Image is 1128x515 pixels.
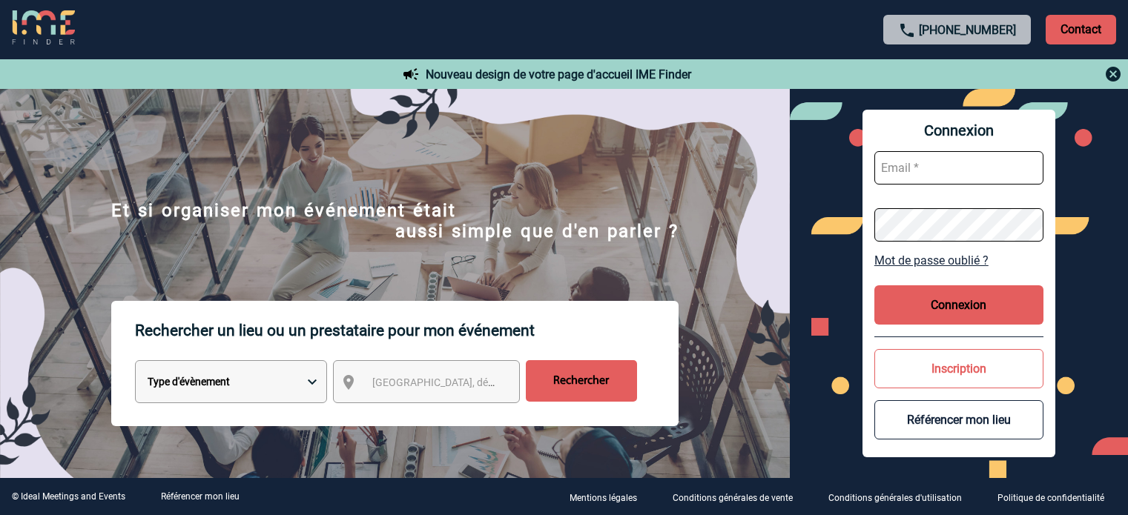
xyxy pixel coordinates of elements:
[12,491,125,502] div: © Ideal Meetings and Events
[673,493,793,503] p: Conditions générales de vente
[372,376,578,388] span: [GEOGRAPHIC_DATA], département, région...
[898,21,916,39] img: call-24-px.png
[1046,15,1116,44] p: Contact
[874,285,1043,325] button: Connexion
[161,491,240,502] a: Référencer mon lieu
[135,301,679,360] p: Rechercher un lieu ou un prestataire pour mon événement
[526,360,637,402] input: Rechercher
[558,490,661,504] a: Mentions légales
[874,122,1043,139] span: Connexion
[874,151,1043,185] input: Email *
[997,493,1104,503] p: Politique de confidentialité
[661,490,817,504] a: Conditions générales de vente
[828,493,962,503] p: Conditions générales d'utilisation
[570,493,637,503] p: Mentions légales
[874,349,1043,388] button: Inscription
[817,490,986,504] a: Conditions générales d'utilisation
[919,23,1016,37] a: [PHONE_NUMBER]
[874,253,1043,268] a: Mot de passe oublié ?
[986,490,1128,504] a: Politique de confidentialité
[874,400,1043,439] button: Référencer mon lieu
